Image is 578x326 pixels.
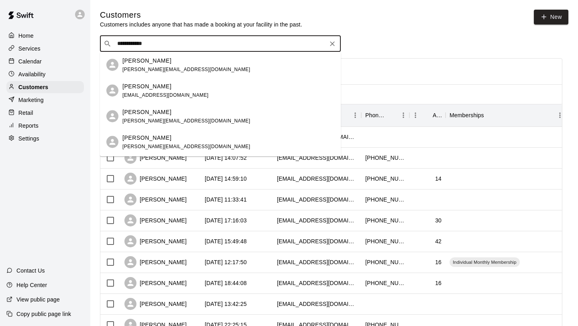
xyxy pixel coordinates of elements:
[18,96,44,104] p: Marketing
[205,237,247,245] div: 2025-07-30 15:49:48
[365,154,405,162] div: +18653899043
[124,256,187,268] div: [PERSON_NAME]
[277,258,357,266] div: lawrenceadam01538@icloud.com
[6,30,84,42] a: Home
[18,83,48,91] p: Customers
[277,175,357,183] div: sheets.tracey36@gmail.com
[124,277,187,289] div: [PERSON_NAME]
[361,104,409,126] div: Phone Number
[484,110,495,121] button: Sort
[365,216,405,224] div: +18124496797
[365,196,405,204] div: +16159745943
[122,92,209,98] span: [EMAIL_ADDRESS][DOMAIN_NAME]
[365,258,405,266] div: +16159772315
[122,108,171,116] p: [PERSON_NAME]
[365,104,386,126] div: Phone Number
[124,173,187,185] div: [PERSON_NAME]
[435,258,442,266] div: 16
[435,279,442,287] div: 16
[277,154,357,162] div: lewisjason06@gmail.com
[450,259,520,265] span: Individual Monthly Membership
[122,133,171,142] p: [PERSON_NAME]
[365,175,405,183] div: +14846620715
[18,70,46,78] p: Availability
[18,134,39,143] p: Settings
[16,281,47,289] p: Help Center
[409,109,421,121] button: Menu
[277,196,357,204] div: mattzoccola@outlook.com
[124,152,187,164] div: [PERSON_NAME]
[6,81,84,93] a: Customers
[122,143,250,149] span: [PERSON_NAME][EMAIL_ADDRESS][DOMAIN_NAME]
[6,68,84,80] a: Availability
[124,214,187,226] div: [PERSON_NAME]
[106,59,118,71] div: Samantha Bess
[327,38,338,49] button: Clear
[16,310,71,318] p: Copy public page link
[277,300,357,308] div: ctowell_frce@yahoo.com
[365,279,405,287] div: +14804872572
[124,235,187,247] div: [PERSON_NAME]
[554,109,566,121] button: Menu
[106,110,118,122] div: Bradyn Bess
[446,104,566,126] div: Memberships
[205,175,247,183] div: 2025-08-08 14:59:10
[205,154,247,162] div: 2025-08-11 14:07:52
[409,104,446,126] div: Age
[6,120,84,132] a: Reports
[100,36,341,52] div: Search customers by name or email
[6,94,84,106] a: Marketing
[450,104,484,126] div: Memberships
[450,257,520,267] div: Individual Monthly Membership
[277,237,357,245] div: jonesyjkj@yahoo.com
[18,45,41,53] p: Services
[100,10,302,20] h5: Customers
[122,82,171,90] p: [PERSON_NAME]
[18,109,33,117] p: Retail
[277,216,357,224] div: andreabsmotherman@gmail.com
[122,56,171,65] p: [PERSON_NAME]
[433,104,442,126] div: Age
[205,279,247,287] div: 2025-07-07 18:44:08
[18,32,34,40] p: Home
[16,267,45,275] p: Contact Us
[124,194,187,206] div: [PERSON_NAME]
[421,110,433,121] button: Sort
[18,57,42,65] p: Calendar
[277,279,357,287] div: emilygephart7@icloud.com
[205,300,247,308] div: 2025-07-06 13:42:25
[435,237,442,245] div: 42
[435,216,442,224] div: 30
[6,43,84,55] a: Services
[397,109,409,121] button: Menu
[435,175,442,183] div: 14
[106,136,118,148] div: Landyn Bess
[205,258,247,266] div: 2025-07-29 12:17:50
[386,110,397,121] button: Sort
[16,295,60,304] p: View public page
[106,85,118,97] div: Josh Stewart
[6,107,84,119] a: Retail
[18,122,39,130] p: Reports
[6,132,84,145] a: Settings
[365,237,405,245] div: +17606221878
[205,216,247,224] div: 2025-08-02 17:16:03
[122,118,250,123] span: [PERSON_NAME][EMAIL_ADDRESS][DOMAIN_NAME]
[349,109,361,121] button: Menu
[124,298,187,310] div: [PERSON_NAME]
[273,104,361,126] div: Email
[122,66,250,72] span: [PERSON_NAME][EMAIL_ADDRESS][DOMAIN_NAME]
[534,10,568,24] a: New
[100,20,302,29] p: Customers includes anyone that has made a booking at your facility in the past.
[205,196,247,204] div: 2025-08-03 11:33:41
[6,55,84,67] a: Calendar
